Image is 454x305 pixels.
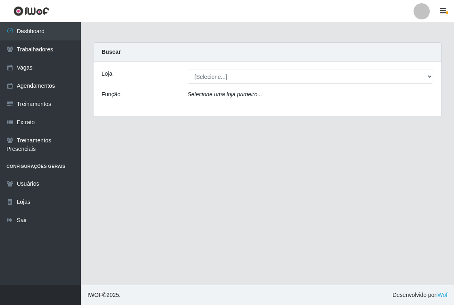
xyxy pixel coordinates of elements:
[188,91,262,97] i: Selecione uma loja primeiro...
[13,6,49,16] img: CoreUI Logo
[102,70,112,78] label: Loja
[87,292,102,298] span: IWOF
[436,292,448,298] a: iWof
[392,291,448,299] span: Desenvolvido por
[102,90,121,99] label: Função
[87,291,121,299] span: © 2025 .
[102,49,121,55] strong: Buscar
